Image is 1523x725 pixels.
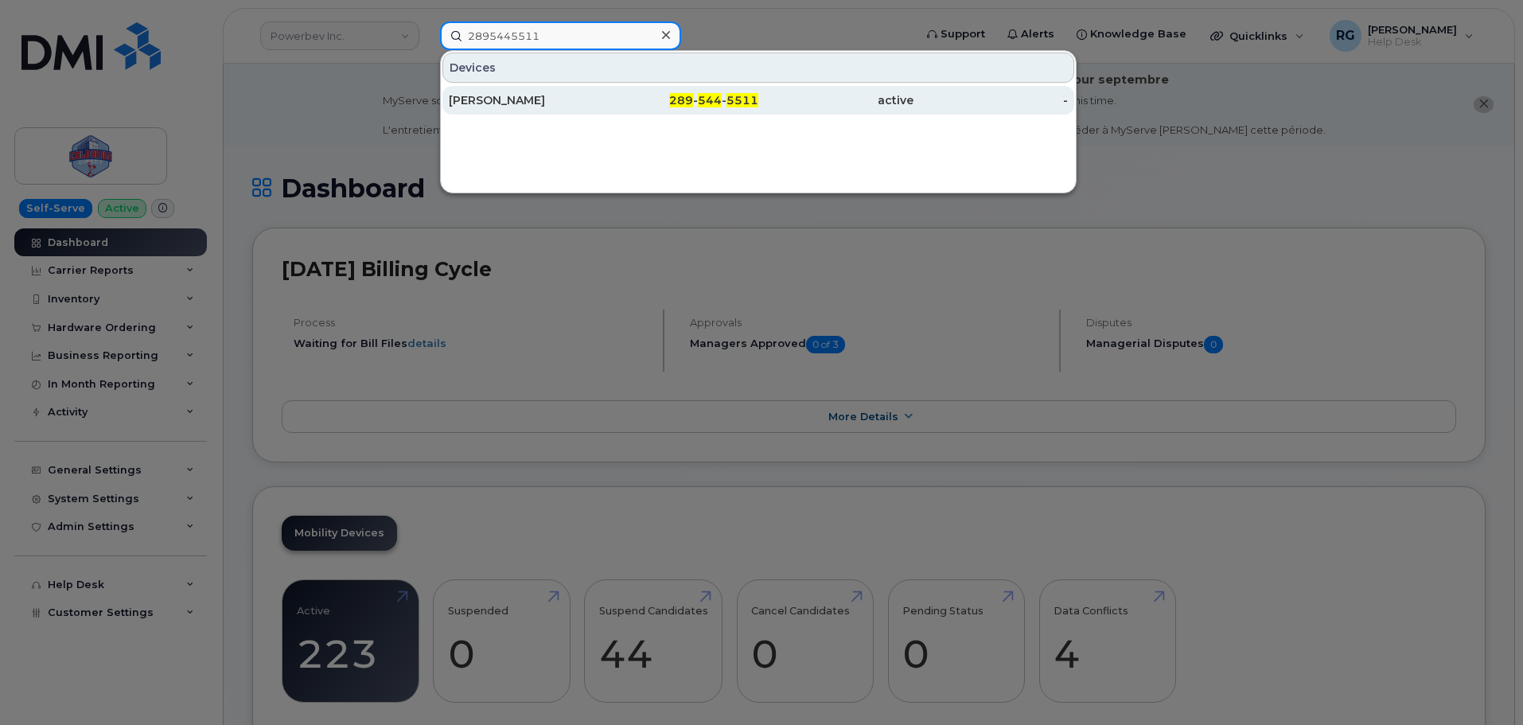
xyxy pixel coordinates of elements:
div: - - [604,92,759,108]
div: [PERSON_NAME] [449,92,604,108]
span: 5511 [726,93,758,107]
div: active [758,92,913,108]
span: 289 [669,93,693,107]
div: Devices [442,53,1074,83]
span: 544 [698,93,722,107]
div: - [913,92,1069,108]
a: [PERSON_NAME]289-544-5511active- [442,86,1074,115]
